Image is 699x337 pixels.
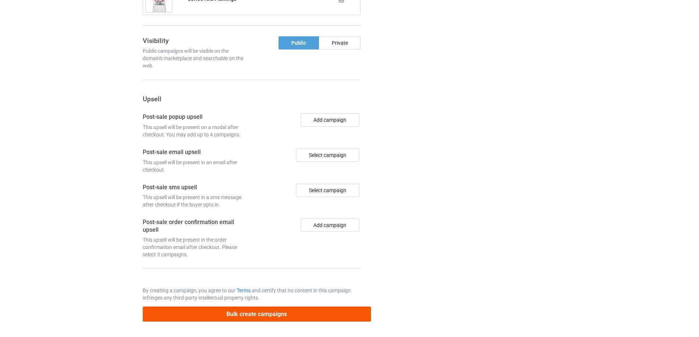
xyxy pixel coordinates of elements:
[143,124,249,138] div: This upsell will be present on a modal after checkout. You may add up to 4 campaigns.
[278,36,319,50] div: Public
[143,219,249,234] h4: Post-sale order confirmation email upsell
[143,287,361,301] p: By creating a campaign, you agree to our and certify that no content in this campaign infringes a...
[143,149,249,156] h4: Post-sale email upsell
[143,159,249,173] div: This upsell will be present in an email after checkout.
[296,184,359,197] div: Select campaign
[143,95,361,103] h3: Upsell
[143,184,249,191] h4: Post-sale sms upsell
[296,149,359,162] div: Select campaign
[319,36,361,50] div: Private
[237,287,251,293] a: Terms
[143,307,371,322] button: Bulk create campaigns
[301,113,359,127] button: Add campaign
[143,236,249,258] div: This upsell will be present in the order confirmation email after checkout. Please select 3 campa...
[143,113,249,121] h4: Post-sale popup upsell
[143,47,249,69] div: Public campaigns will be visible on the domain's marketplace and searchable on the web.
[301,219,359,232] button: Add campaign
[143,194,249,208] div: This upsell will be present in a sms message after checkout if the buyer opts in.
[143,36,249,45] h3: Visibility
